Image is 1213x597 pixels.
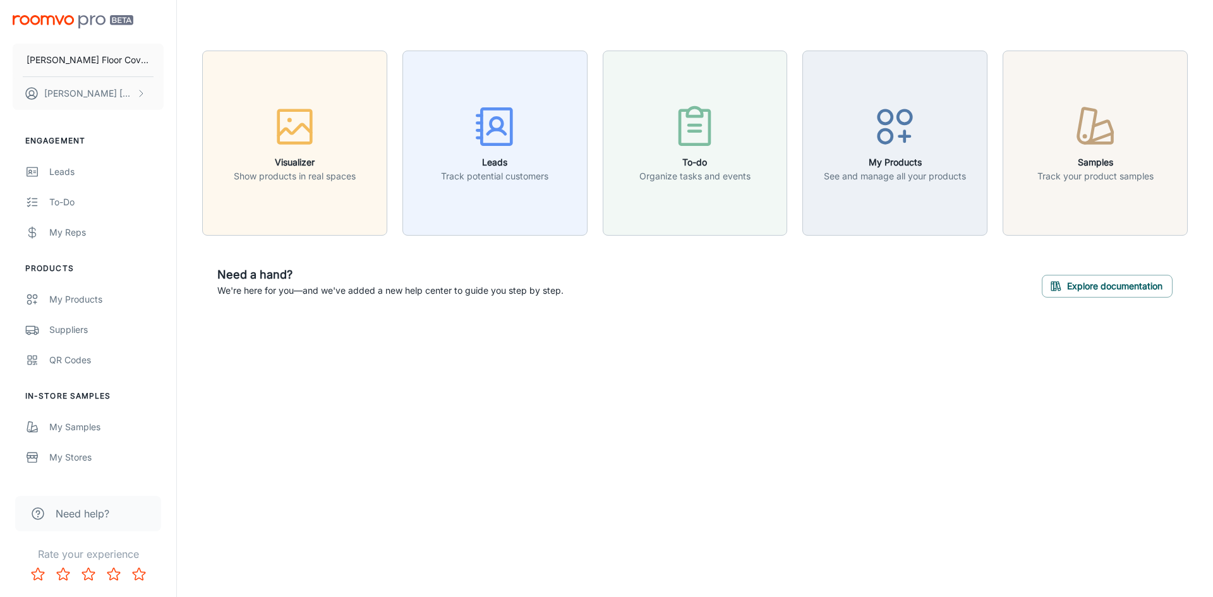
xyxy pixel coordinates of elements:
[1037,169,1154,183] p: Track your product samples
[217,284,564,298] p: We're here for you—and we've added a new help center to guide you step by step.
[27,53,150,67] p: [PERSON_NAME] Floor Coverings PA
[234,169,356,183] p: Show products in real spaces
[603,51,788,236] button: To-doOrganize tasks and events
[1037,155,1154,169] h6: Samples
[1003,136,1188,148] a: SamplesTrack your product samples
[49,165,164,179] div: Leads
[217,266,564,284] h6: Need a hand?
[13,77,164,110] button: [PERSON_NAME] [PERSON_NAME]
[639,169,751,183] p: Organize tasks and events
[234,155,356,169] h6: Visualizer
[49,226,164,239] div: My Reps
[441,155,548,169] h6: Leads
[802,136,987,148] a: My ProductsSee and manage all your products
[1042,279,1173,291] a: Explore documentation
[402,136,588,148] a: LeadsTrack potential customers
[824,155,966,169] h6: My Products
[49,323,164,337] div: Suppliers
[402,51,588,236] button: LeadsTrack potential customers
[1042,275,1173,298] button: Explore documentation
[49,353,164,367] div: QR Codes
[1003,51,1188,236] button: SamplesTrack your product samples
[49,292,164,306] div: My Products
[13,44,164,76] button: [PERSON_NAME] Floor Coverings PA
[824,169,966,183] p: See and manage all your products
[639,155,751,169] h6: To-do
[44,87,133,100] p: [PERSON_NAME] [PERSON_NAME]
[49,195,164,209] div: To-do
[13,15,133,28] img: Roomvo PRO Beta
[802,51,987,236] button: My ProductsSee and manage all your products
[202,51,387,236] button: VisualizerShow products in real spaces
[441,169,548,183] p: Track potential customers
[603,136,788,148] a: To-doOrganize tasks and events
